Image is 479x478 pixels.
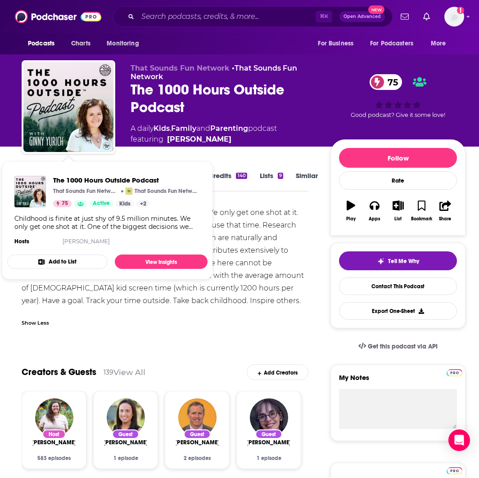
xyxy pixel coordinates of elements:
[22,35,66,52] button: open menu
[447,369,462,376] img: Podchaser Pro
[103,439,148,446] span: [PERSON_NAME]
[420,9,434,24] a: Show notifications dropdown
[339,11,385,22] button: Open AdvancedNew
[167,134,231,145] a: Ginny Yurich
[112,429,139,439] div: Guest
[444,7,464,27] button: Show profile menu
[247,364,308,380] div: Add Creators
[53,176,200,184] span: The 1000 Hours Outside Podcast
[312,35,365,52] button: open menu
[386,195,410,227] button: List
[346,216,356,222] div: Play
[104,455,147,461] div: 1 episode
[138,9,316,24] input: Search podcasts, credits, & more...
[32,439,77,446] a: Ginny Yurich
[255,429,282,439] div: Guest
[316,11,332,22] span: ⌘ K
[104,368,113,376] div: 139
[439,216,451,222] div: Share
[250,398,288,437] img: Lenore Skenazy
[448,429,470,451] div: Open Intercom Messenger
[339,148,457,168] button: Follow
[42,429,66,439] div: Host
[175,439,220,446] a: Thomas Kersting
[116,200,134,207] a: Kids
[131,64,297,81] a: That Sounds Fun Network
[28,37,54,50] span: Podcasts
[246,439,291,446] a: Lenore Skenazy
[89,200,113,207] a: Active
[434,195,457,227] button: Share
[210,124,248,133] a: Parenting
[178,398,217,437] img: Thomas Kersting
[447,368,462,376] a: Pro website
[131,123,277,145] div: A daily podcast
[32,439,77,446] span: [PERSON_NAME]
[53,188,119,195] p: That Sounds Fun Network
[339,302,457,320] button: Export One-Sheet
[368,343,438,350] span: Get this podcast via API
[62,199,68,208] span: 75
[154,124,170,133] a: Kids
[115,255,208,269] a: View Insights
[368,5,384,14] span: New
[351,112,445,118] span: Good podcast? Give it some love!
[394,216,402,222] div: List
[369,216,380,222] div: Apps
[136,200,150,207] a: +2
[444,7,464,27] span: Logged in as sarahhallprinc
[411,216,432,222] div: Bookmark
[14,214,200,231] div: Childhood is finite at just shy of 9.5 million minutes. We only get one shot at it. One of the bi...
[7,255,108,269] button: Add to List
[107,398,145,437] img: Amy Morin
[318,37,353,50] span: For Business
[93,199,110,208] span: Active
[100,35,150,52] button: open menu
[447,466,462,474] a: Pro website
[135,188,200,195] p: That Sounds Fun Network
[339,251,457,270] button: tell me why sparkleTell Me Why
[107,37,139,50] span: Monitoring
[248,455,290,461] div: 1 episode
[113,367,145,377] a: View All
[131,64,297,81] span: •
[23,62,113,152] img: The 1000 Hours Outside Podcast
[444,7,464,27] img: User Profile
[53,200,72,207] a: 75
[370,37,413,50] span: For Podcasters
[175,439,220,446] span: [PERSON_NAME]
[377,258,384,265] img: tell me why sparkle
[457,7,464,14] svg: Add a profile image
[22,366,96,378] a: Creators & Guests
[33,455,75,461] div: 583 episodes
[170,124,171,133] span: ,
[278,173,283,179] div: 9
[63,238,110,245] a: [PERSON_NAME]
[425,35,457,52] button: open menu
[246,439,291,446] span: [PERSON_NAME]
[15,8,101,25] img: Podchaser - Follow, Share and Rate Podcasts
[126,188,200,195] a: That Sounds Fun NetworkThat Sounds Fun Network
[14,176,46,207] img: The 1000 Hours Outside Podcast
[196,124,210,133] span: and
[131,134,277,145] span: featuring
[131,64,230,72] span: That Sounds Fun Network
[103,439,148,446] a: Amy Morin
[363,195,386,227] button: Apps
[410,195,433,227] button: Bookmark
[343,14,381,19] span: Open Advanced
[65,35,96,52] a: Charts
[339,373,457,389] label: My Notes
[208,171,247,192] a: Credits140
[35,398,73,437] img: Ginny Yurich
[339,277,457,295] a: Contact This Podcast
[339,171,457,190] div: Rate
[236,173,247,179] div: 140
[351,335,445,357] a: Get this podcast via API
[397,9,412,24] a: Show notifications dropdown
